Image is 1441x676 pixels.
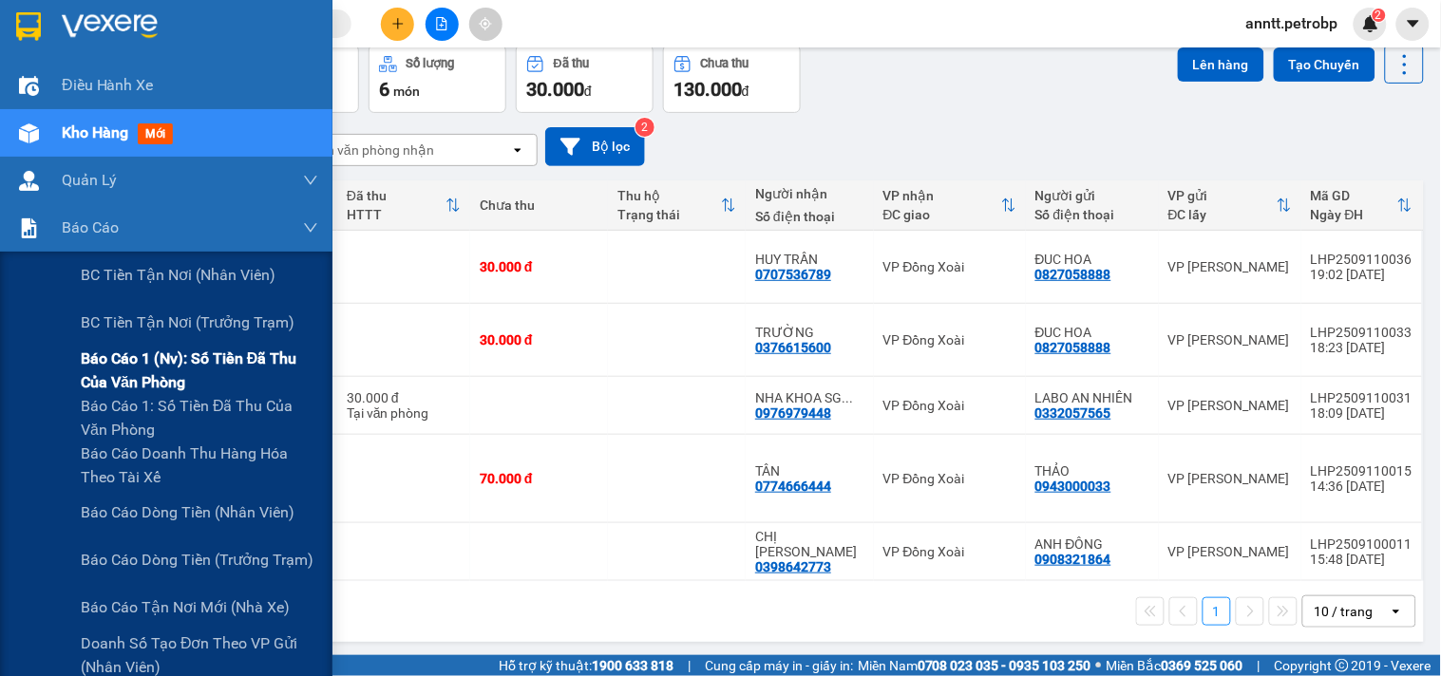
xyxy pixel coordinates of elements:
[755,186,864,201] div: Người nhận
[1162,658,1243,673] strong: 0369 525 060
[499,655,673,676] span: Hỗ trợ kỹ thuật:
[19,218,39,238] img: solution-icon
[1035,267,1111,282] div: 0827058888
[1311,325,1413,340] div: LHP2509110033
[635,118,654,137] sup: 2
[883,188,1001,203] div: VP nhận
[1396,8,1430,41] button: caret-down
[874,180,1026,231] th: Toggle SortBy
[755,390,864,405] div: NHA KHOA SG LUXURY
[584,84,592,99] span: đ
[19,76,39,96] img: warehouse-icon
[1405,15,1422,32] span: caret-down
[1311,207,1397,222] div: Ngày ĐH
[1311,536,1413,552] div: LHP2509100011
[883,207,1001,222] div: ĐC giao
[755,463,864,479] div: TÂN
[1274,47,1375,82] button: Tạo Chuyến
[435,17,448,30] span: file-add
[480,471,598,486] div: 70.000 đ
[1035,252,1149,267] div: ĐUC HOA
[16,12,41,41] img: logo-vxr
[1035,188,1149,203] div: Người gửi
[81,548,313,572] span: Báo cáo dòng tiền (trưởng trạm)
[1231,11,1354,35] span: anntt.petrobp
[1375,9,1382,22] span: 2
[337,180,470,231] th: Toggle SortBy
[19,123,39,143] img: warehouse-icon
[858,655,1091,676] span: Miền Nam
[303,141,434,160] div: Chọn văn phòng nhận
[554,57,589,70] div: Đã thu
[1311,188,1397,203] div: Mã GD
[81,595,290,619] span: Báo cáo tận nơi mới (nhà xe)
[842,390,853,405] span: ...
[1035,207,1149,222] div: Số điện thoại
[526,78,584,101] span: 30.000
[755,559,831,574] div: 0398642773
[347,390,461,405] div: 30.000 đ
[81,310,294,334] span: BC tiền tận nơi (trưởng trạm)
[379,78,389,101] span: 6
[469,8,502,41] button: aim
[393,84,420,99] span: món
[1035,390,1149,405] div: LABO AN NHIÊN
[1035,463,1149,479] div: THẢO
[608,180,746,231] th: Toggle SortBy
[1311,390,1413,405] div: LHP2509110031
[81,263,275,287] span: BC tiền tận nơi (nhân viên)
[303,220,318,235] span: down
[755,405,831,421] div: 0976979448
[883,332,1016,347] div: VP Đồng Xoài
[426,8,459,41] button: file-add
[407,57,455,70] div: Số lượng
[1168,471,1292,486] div: VP [PERSON_NAME]
[1159,180,1301,231] th: Toggle SortBy
[62,73,154,97] span: Điều hành xe
[1362,15,1379,32] img: icon-new-feature
[755,325,864,340] div: TRƯỜNG
[1168,398,1292,413] div: VP [PERSON_NAME]
[391,17,405,30] span: plus
[1311,340,1413,355] div: 18:23 [DATE]
[617,207,721,222] div: Trạng thái
[1311,405,1413,421] div: 18:09 [DATE]
[1315,602,1374,621] div: 10 / trang
[663,45,801,113] button: Chưa thu130.000đ
[138,123,173,144] span: mới
[755,267,831,282] div: 0707536789
[755,340,831,355] div: 0376615600
[1035,536,1149,552] div: ANH ĐÔNG
[303,173,318,188] span: down
[705,655,853,676] span: Cung cấp máy in - giấy in:
[1168,259,1292,274] div: VP [PERSON_NAME]
[1168,332,1292,347] div: VP [PERSON_NAME]
[19,171,39,191] img: warehouse-icon
[510,142,525,158] svg: open
[673,78,742,101] span: 130.000
[1035,325,1149,340] div: ĐUC HOA
[1311,252,1413,267] div: LHP2509110036
[62,168,117,192] span: Quản Lý
[1168,207,1277,222] div: ĐC lấy
[62,123,128,141] span: Kho hàng
[918,658,1091,673] strong: 0708 023 035 - 0935 103 250
[347,207,446,222] div: HTTT
[480,197,598,213] div: Chưa thu
[1373,9,1386,22] sup: 2
[81,394,318,441] span: Báo cáo 1: Số tiền đã thu của văn phòng
[480,259,598,274] div: 30.000 đ
[755,209,864,224] div: Số điện thoại
[701,57,749,70] div: Chưa thu
[755,529,864,559] div: CHỊ THẢO
[81,500,294,524] span: Báo cáo dòng tiền (nhân viên)
[1311,267,1413,282] div: 19:02 [DATE]
[617,188,721,203] div: Thu hộ
[516,45,654,113] button: Đã thu30.000đ
[1168,544,1292,559] div: VP [PERSON_NAME]
[1311,463,1413,479] div: LHP2509110015
[1107,655,1243,676] span: Miền Bắc
[1035,405,1111,421] div: 0332057565
[369,45,506,113] button: Số lượng6món
[1311,479,1413,494] div: 14:36 [DATE]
